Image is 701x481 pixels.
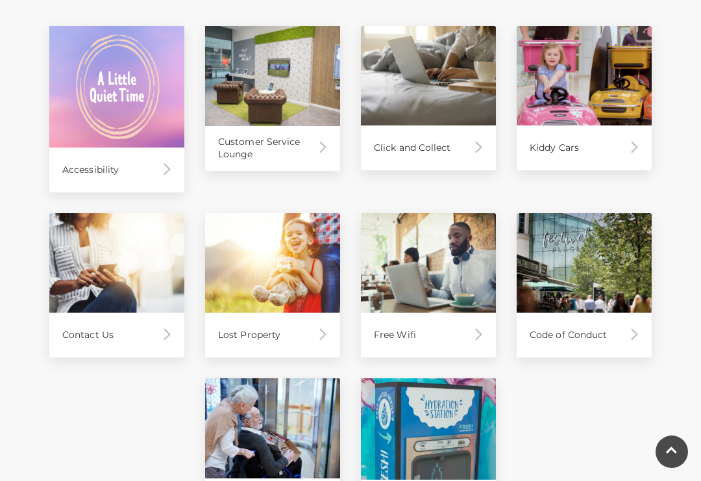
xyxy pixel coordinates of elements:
div: Lost Property [205,313,340,357]
div: Customer Service Lounge [205,126,340,171]
a: Kiddy Cars [517,26,652,170]
div: Kiddy Cars [517,125,652,170]
div: Click and Collect [361,125,496,170]
a: Contact Us [49,213,184,357]
div: Accessibility [49,148,184,192]
a: Lost Property [205,213,340,357]
a: Code of Conduct [517,213,652,357]
a: Free Wifi [361,213,496,357]
a: Customer Service Lounge [205,26,340,171]
div: Contact Us [49,313,184,357]
a: Accessibility [49,26,184,192]
div: Free Wifi [361,313,496,357]
a: Click and Collect [361,26,496,170]
div: Code of Conduct [517,313,652,357]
